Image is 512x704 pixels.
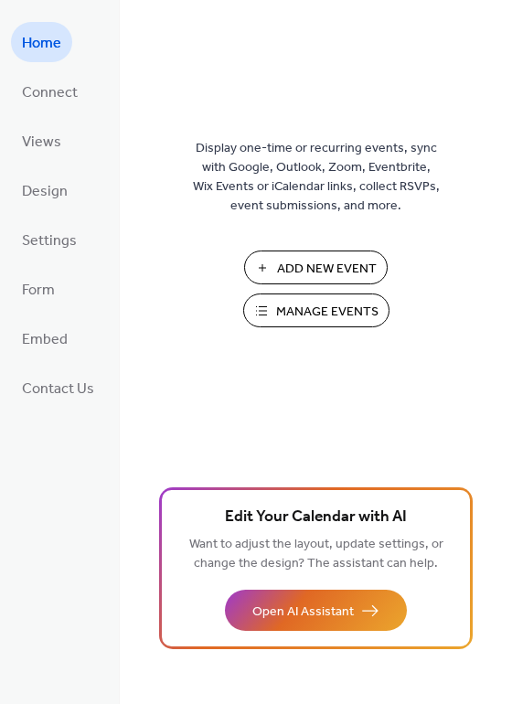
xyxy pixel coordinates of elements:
span: Views [22,128,61,157]
a: Form [11,269,66,309]
span: Edit Your Calendar with AI [225,505,407,530]
span: Design [22,177,68,207]
a: Views [11,121,72,161]
a: Home [11,22,72,62]
span: Embed [22,325,68,355]
a: Contact Us [11,368,105,408]
button: Manage Events [243,293,389,327]
button: Open AI Assistant [225,590,407,631]
span: Add New Event [277,260,377,279]
span: Display one-time or recurring events, sync with Google, Outlook, Zoom, Eventbrite, Wix Events or ... [193,139,440,216]
a: Design [11,170,79,210]
a: Settings [11,219,88,260]
span: Contact Us [22,375,94,404]
a: Connect [11,71,89,112]
span: Form [22,276,55,305]
span: Settings [22,227,77,256]
span: Manage Events [276,303,379,322]
a: Embed [11,318,79,358]
span: Open AI Assistant [252,603,354,622]
span: Want to adjust the layout, update settings, or change the design? The assistant can help. [189,532,443,576]
button: Add New Event [244,251,388,284]
span: Home [22,29,61,59]
span: Connect [22,79,78,108]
